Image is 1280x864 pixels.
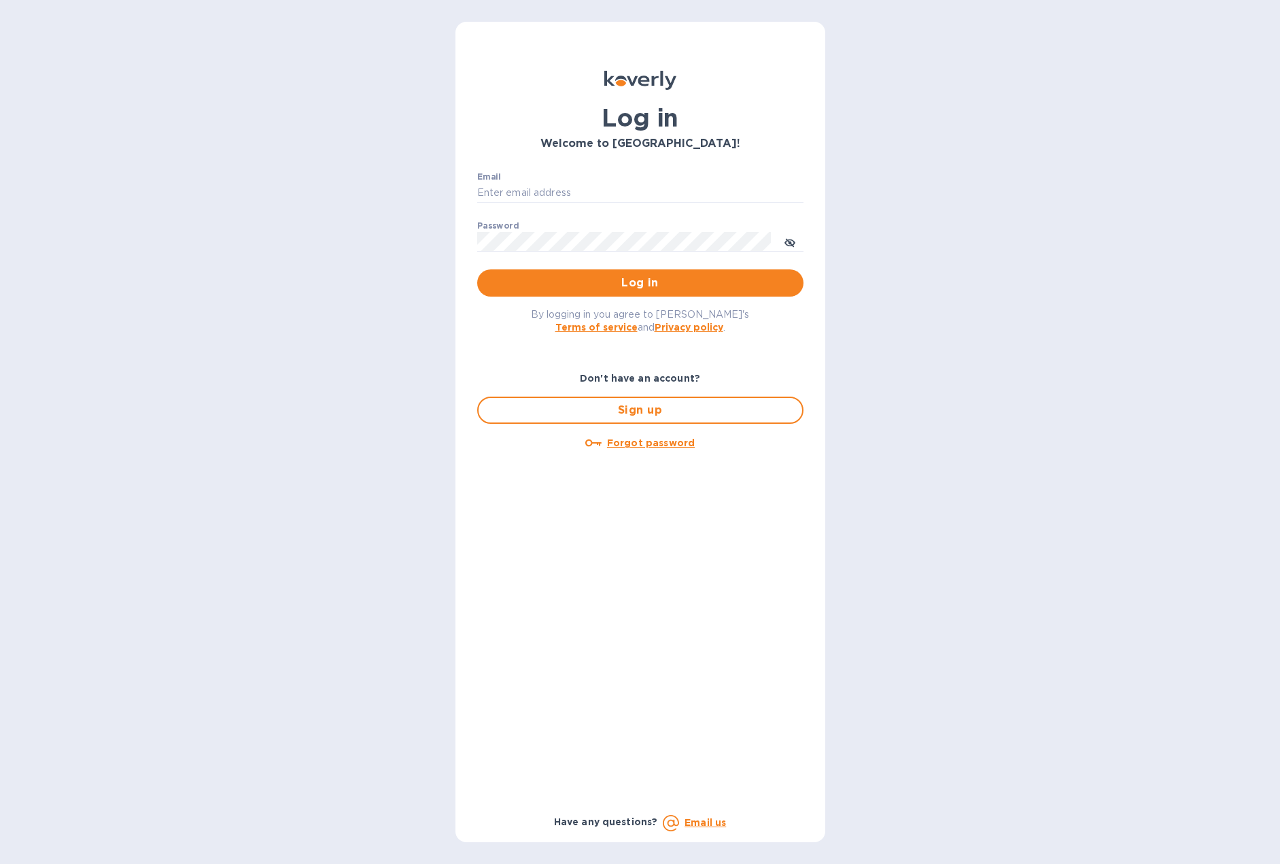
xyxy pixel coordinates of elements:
[607,437,695,448] u: Forgot password
[685,817,726,828] a: Email us
[776,228,803,255] button: toggle password visibility
[554,816,658,827] b: Have any questions?
[489,402,791,418] span: Sign up
[655,322,723,333] a: Privacy policy
[477,183,803,203] input: Enter email address
[477,173,501,181] label: Email
[477,137,803,150] h3: Welcome to [GEOGRAPHIC_DATA]!
[477,397,803,424] button: Sign up
[580,373,700,384] b: Don't have an account?
[477,269,803,297] button: Log in
[531,309,749,333] span: By logging in you agree to [PERSON_NAME]'s and .
[555,322,638,333] a: Terms of service
[477,103,803,132] h1: Log in
[604,71,676,90] img: Koverly
[477,222,519,230] label: Password
[488,275,793,291] span: Log in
